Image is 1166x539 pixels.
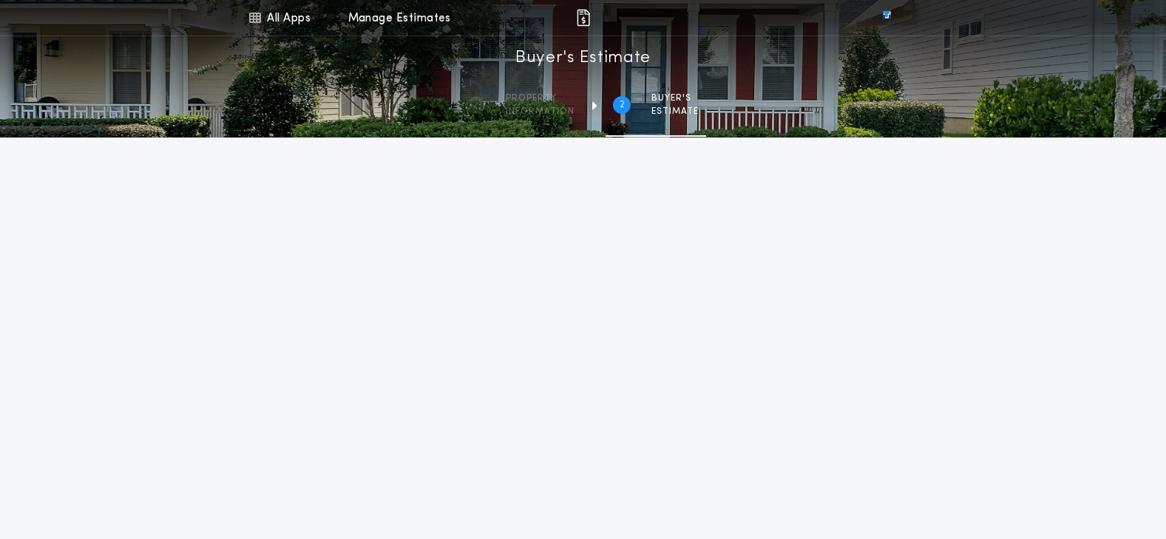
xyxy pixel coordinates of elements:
[506,92,574,104] span: Property
[515,47,651,70] h1: Buyer's Estimate
[651,106,699,118] span: ESTIMATE
[574,9,592,27] img: img
[506,106,574,118] span: information
[651,92,699,104] span: BUYER'S
[620,99,625,111] h2: 2
[855,10,918,25] img: vs-icon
